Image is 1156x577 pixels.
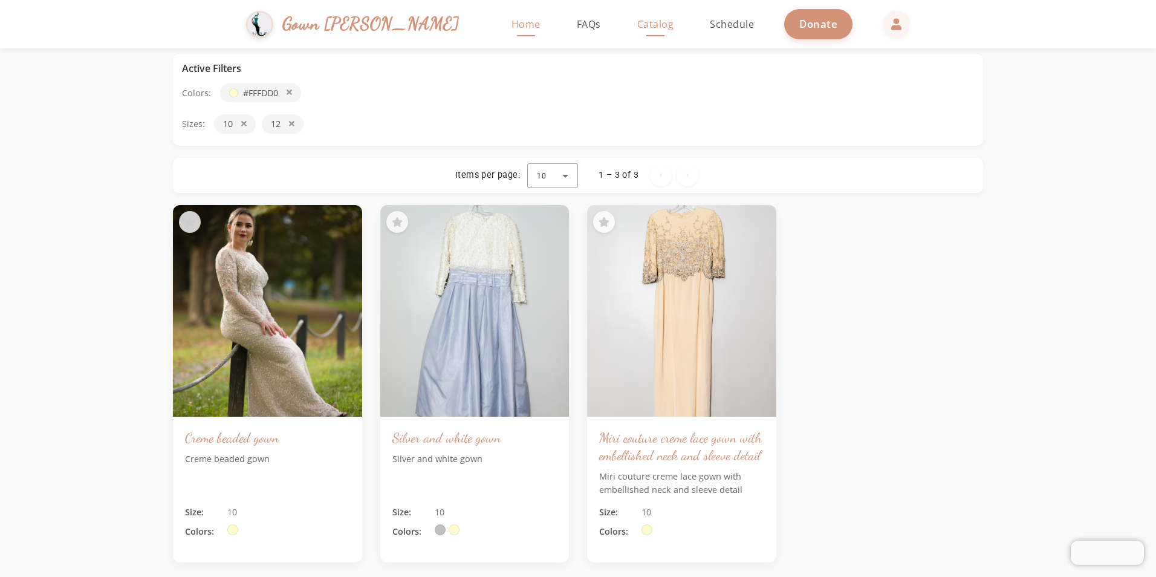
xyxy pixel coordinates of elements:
[185,525,221,538] span: Colors:
[599,525,635,538] span: Colors:
[173,205,362,417] img: Creme beaded gown
[641,506,651,519] span: 10
[392,525,429,538] span: Colors:
[577,18,601,31] span: FAQs
[185,429,350,446] h3: Creme beaded gown
[227,506,237,519] span: 10
[710,18,754,31] span: Schedule
[677,165,698,186] button: Next page
[392,506,429,519] span: Size:
[185,452,350,496] p: Creme beaded gown
[182,117,205,131] span: Sizes:
[1071,541,1144,565] iframe: Chatra live chat
[599,429,764,464] h3: Miri couture creme lace gown with embellished neck and sleeve detail
[271,117,281,131] span: 12
[637,18,674,31] span: Catalog
[650,165,672,186] button: Previous page
[182,86,211,100] span: Colors:
[392,452,557,496] p: Silver and white gown
[246,8,472,41] a: Gown [PERSON_NAME]
[587,205,776,417] img: Miri couture creme lace gown with embellished neck and sleeve detail
[392,429,557,446] h3: Silver and white gown
[599,169,638,181] div: 1 – 3 of 3
[511,18,541,31] span: Home
[599,470,764,496] p: Miri couture creme lace gown with embellished neck and sleeve detail
[243,86,278,100] span: #FFFDD0
[599,506,635,519] span: Size:
[455,169,520,181] div: Items per page:
[246,11,273,38] img: Gown Gmach Logo
[182,63,974,74] h3: Active Filters
[185,506,221,519] span: Size:
[380,205,570,417] img: Silver and white gown
[282,11,459,37] span: Gown [PERSON_NAME]
[784,9,852,39] a: Donate
[435,506,444,519] span: 10
[799,17,837,31] span: Donate
[223,117,233,131] span: 10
